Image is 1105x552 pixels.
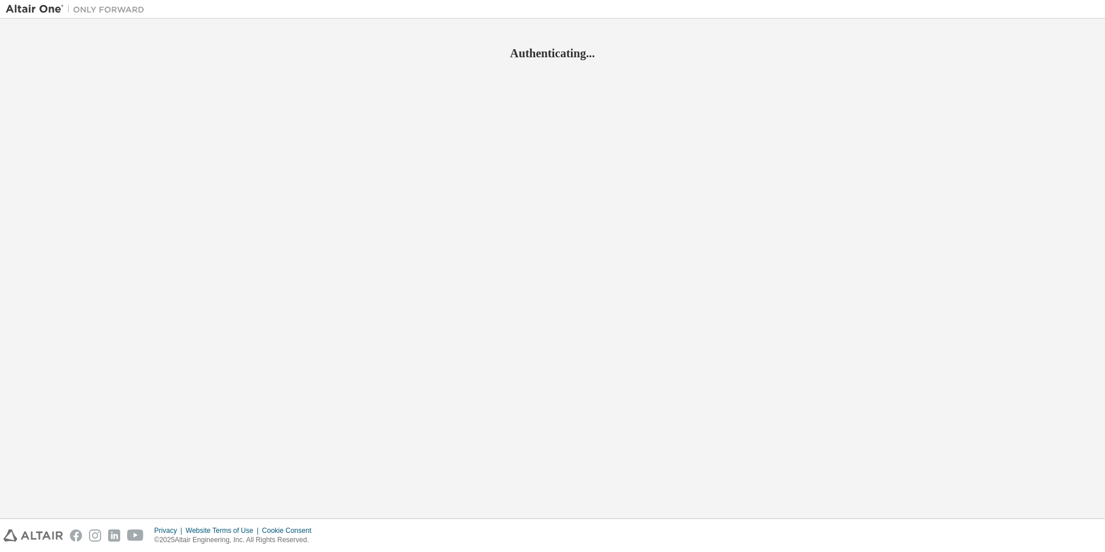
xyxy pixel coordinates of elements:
[6,46,1099,61] h2: Authenticating...
[6,3,150,15] img: Altair One
[70,529,82,542] img: facebook.svg
[186,526,262,535] div: Website Terms of Use
[154,535,318,545] p: © 2025 Altair Engineering, Inc. All Rights Reserved.
[108,529,120,542] img: linkedin.svg
[154,526,186,535] div: Privacy
[127,529,144,542] img: youtube.svg
[89,529,101,542] img: instagram.svg
[262,526,318,535] div: Cookie Consent
[3,529,63,542] img: altair_logo.svg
